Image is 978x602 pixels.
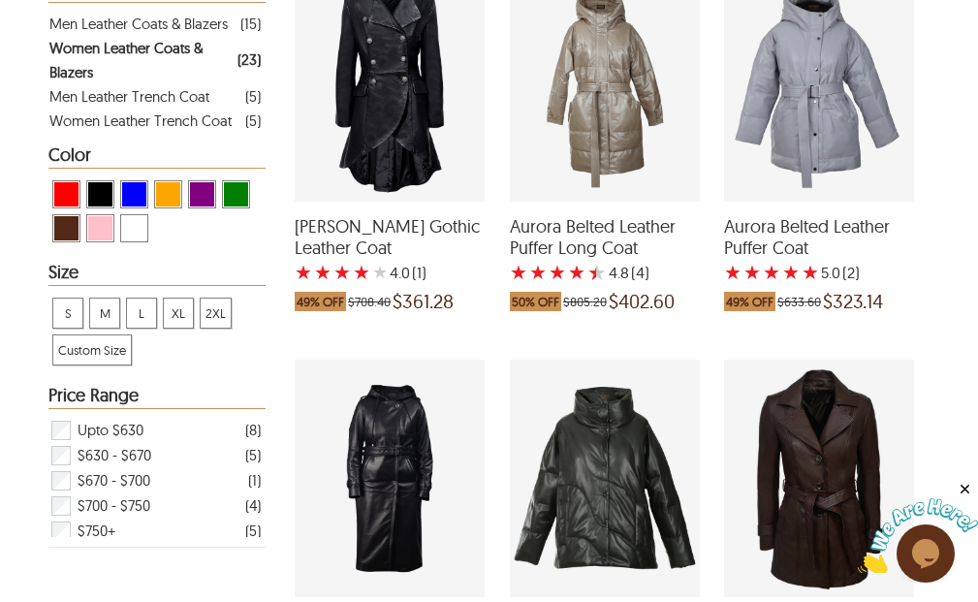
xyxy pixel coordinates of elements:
[222,180,250,208] div: View Green Women Leather Coats & Blazers
[164,299,193,328] span: XL
[821,263,840,282] label: 5.0
[412,263,422,282] span: (1
[78,519,115,544] span: $750+
[188,180,216,208] div: View Purple Women Leather Coats & Blazers
[49,109,232,133] div: Women Leather Trench Coat
[724,263,741,282] label: 1 rating
[782,263,800,282] label: 4 rating
[78,493,150,519] span: $700 - $750
[295,292,346,311] span: 49% OFF
[245,109,261,133] div: ( 5 )
[529,263,547,282] label: 2 rating
[510,216,700,258] span: Aurora Belted Leather Puffer Long Coat
[89,298,120,329] div: View M Women Leather Coats & Blazers
[245,84,261,109] div: ( 5 )
[49,418,260,443] div: Filter Upto $630 Women Leather Coats & Blazers
[245,443,261,467] div: ( 5 )
[48,263,265,286] div: Heading Filter Women Leather Coats & Blazers by Size
[49,493,260,519] div: Filter $700 - $750 Women Leather Coats & Blazers
[126,298,157,329] div: View L Women Leather Coats & Blazers
[90,299,119,328] span: M
[49,443,260,468] div: Filter $630 - $670 Women Leather Coats & Blazers
[549,263,566,282] label: 3 rating
[724,216,914,258] span: Aurora Belted Leather Puffer Coat
[49,84,209,109] div: Men Leather Trench Coat
[510,263,527,282] label: 1 rating
[52,298,83,329] div: View S Women Leather Coats & Blazers
[724,189,914,321] a: Aurora Belted Leather Puffer Coat with a 5 Star Rating 2 Product Review which was at a price of $...
[120,180,148,208] div: View Blue Women Leather Coats & Blazers
[348,292,391,311] span: $708.40
[53,299,82,328] span: S
[49,12,260,36] a: Filter Men Leather Coats & Blazers
[49,468,260,493] div: Filter $670 - $700 Women Leather Coats & Blazers
[295,216,485,258] span: Agnes Long Gothic Leather Coat
[245,519,261,543] div: ( 5 )
[48,145,265,169] div: Heading Filter Women Leather Coats & Blazers by Color
[49,519,260,544] div: Filter $750+ Women Leather Coats & Blazers
[842,263,860,282] span: )
[510,292,561,311] span: 50% OFF
[609,263,629,282] label: 4.8
[393,292,454,311] span: $361.28
[248,468,261,492] div: ( 1 )
[245,418,261,442] div: ( 8 )
[48,386,265,409] div: Heading Filter Women Leather Coats & Blazers by Price Range
[49,36,260,84] a: Filter Women Leather Coats & Blazers
[858,481,978,573] iframe: chat widget
[49,109,260,133] a: Filter Women Leather Trench Coat
[78,468,150,493] span: $670 - $700
[240,12,261,36] div: ( 15 )
[49,36,237,84] div: Women Leather Coats & Blazers
[52,214,80,242] div: View Brown ( Brand Color ) Women Leather Coats & Blazers
[295,189,485,321] a: Agnes Long Gothic Leather Coat with a 4 Star Rating 1 Product Review which was at a price of $708...
[314,263,331,282] label: 2 rating
[78,443,151,468] span: $630 - $670
[78,418,143,443] span: Upto $630
[609,292,675,311] span: $402.60
[631,263,645,282] span: (4
[201,299,231,328] span: 2XL
[154,180,182,208] div: View Orange Women Leather Coats & Blazers
[245,493,261,518] div: ( 4 )
[390,263,410,282] label: 4.0
[763,263,780,282] label: 3 rating
[823,292,883,311] span: $323.14
[802,263,819,282] label: 5 rating
[200,298,232,329] div: View 2XL Women Leather Coats & Blazers
[120,214,148,242] div: View One Color Women Leather Coats & Blazers
[587,263,607,282] label: 5 rating
[842,263,855,282] span: (2
[724,292,775,311] span: 49% OFF
[743,263,761,282] label: 2 rating
[163,298,194,329] div: View XL Women Leather Coats & Blazers
[372,263,388,282] label: 5 rating
[49,84,260,109] a: Filter Men Leather Trench Coat
[52,334,132,365] div: View Custom Size Women Leather Coats & Blazers
[52,180,80,208] div: View Red Women Leather Coats & Blazers
[237,48,261,72] div: ( 23 )
[295,263,312,282] label: 1 rating
[86,180,114,208] div: View Black Women Leather Coats & Blazers
[333,263,351,282] label: 3 rating
[353,263,370,282] label: 4 rating
[412,263,426,282] span: )
[86,214,114,242] div: View Pink Women Leather Coats & Blazers
[53,335,131,364] span: Custom Size
[631,263,649,282] span: )
[563,292,607,311] span: $805.20
[510,189,700,321] a: Aurora Belted Leather Puffer Long Coat with a 4.75 Star Rating 4 Product Review which was at a pr...
[49,12,228,36] div: Men Leather Coats & Blazers
[127,299,156,328] span: L
[777,292,821,311] span: $633.60
[568,263,585,282] label: 4 rating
